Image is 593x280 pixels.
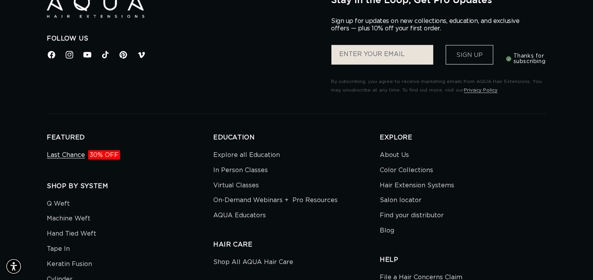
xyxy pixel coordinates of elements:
a: Explore all Education [213,150,280,163]
p: By subscribing, you agree to receive marketing emails from AQUA Hair Extensions. You may unsubscr... [331,77,546,94]
a: Tape In [47,241,70,257]
h2: FEATURED [47,134,213,142]
a: Last Chance30% OFF [47,150,120,163]
button: Sign Up [446,45,493,65]
a: Hand Tied Weft [47,226,96,241]
div: Accessibility Menu [5,258,22,275]
a: Machine Weft [47,211,90,226]
a: About Us [380,150,409,163]
h3: Thanks for subscribing [506,53,546,64]
input: ENTER YOUR EMAIL [331,45,434,65]
a: AQUA Educators [213,208,266,223]
h2: EDUCATION [213,134,380,142]
a: On-Demand Webinars + Pro Resources [213,193,338,208]
h2: HAIR CARE [213,241,380,249]
a: Virtual Classes [213,178,259,193]
a: Salon locator [380,193,421,208]
span: 30% OFF [88,150,120,160]
h2: SHOP BY SYSTEM [47,182,213,190]
a: In Person Classes [213,163,268,178]
a: Shop All AQUA Hair Care [213,257,293,270]
p: Sign up for updates on new collections, education, and exclusive offers — plus 10% off your first... [331,18,526,32]
a: Q Weft [47,198,70,211]
h2: EXPLORE [380,134,546,142]
h2: HELP [380,256,546,264]
a: Hair Extension Systems [380,178,454,193]
a: Blog [380,223,394,238]
a: Color Collections [380,163,433,178]
a: Keratin Fusion [47,257,92,272]
a: Privacy Policy [464,88,497,92]
a: Find your distributor [380,208,444,223]
h2: Follow Us [47,35,319,43]
iframe: Chat Widget [554,243,593,280]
